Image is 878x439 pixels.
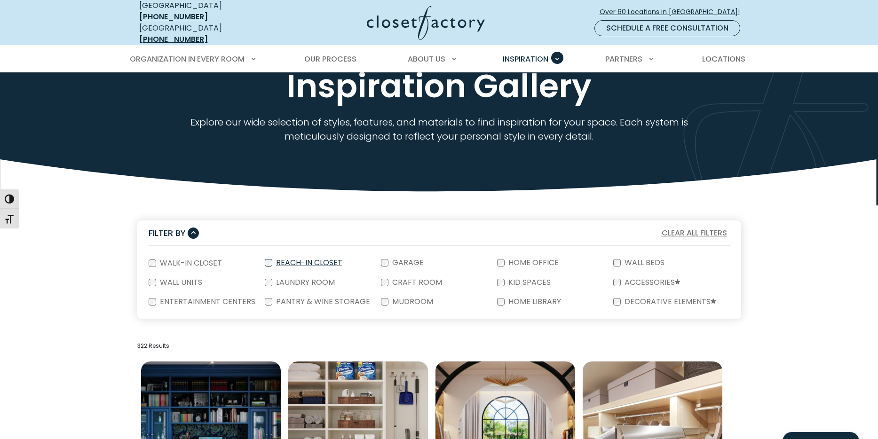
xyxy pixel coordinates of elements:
[139,11,208,22] a: [PHONE_NUMBER]
[139,34,208,45] a: [PHONE_NUMBER]
[659,227,730,239] button: Clear All Filters
[137,68,741,104] h1: Inspiration Gallery
[388,298,435,306] label: Mudroom
[605,54,642,64] span: Partners
[123,46,755,72] nav: Primary Menu
[388,259,426,267] label: Garage
[272,298,372,306] label: Pantry & Wine Storage
[702,54,745,64] span: Locations
[137,342,741,350] p: 322 Results
[599,4,748,20] a: Over 60 Locations in [GEOGRAPHIC_DATA]!
[600,7,747,17] span: Over 60 Locations in [GEOGRAPHIC_DATA]!
[304,54,356,64] span: Our Process
[388,279,444,286] label: Craft Room
[272,279,337,286] label: Laundry Room
[156,259,224,267] label: Walk-In Closet
[156,298,257,306] label: Entertainment Centers
[272,259,344,267] label: Reach-In Closet
[163,115,715,143] p: Explore our wide selection of styles, features, and materials to find inspiration for your space....
[594,20,740,36] a: Schedule a Free Consultation
[505,279,553,286] label: Kid Spaces
[130,54,245,64] span: Organization in Every Room
[621,259,666,267] label: Wall Beds
[505,298,563,306] label: Home Library
[621,279,682,287] label: Accessories
[408,54,445,64] span: About Us
[621,298,718,306] label: Decorative Elements
[505,259,561,267] label: Home Office
[149,226,199,240] button: Filter By
[503,54,548,64] span: Inspiration
[139,23,276,45] div: [GEOGRAPHIC_DATA]
[367,6,485,40] img: Closet Factory Logo
[156,279,204,286] label: Wall Units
